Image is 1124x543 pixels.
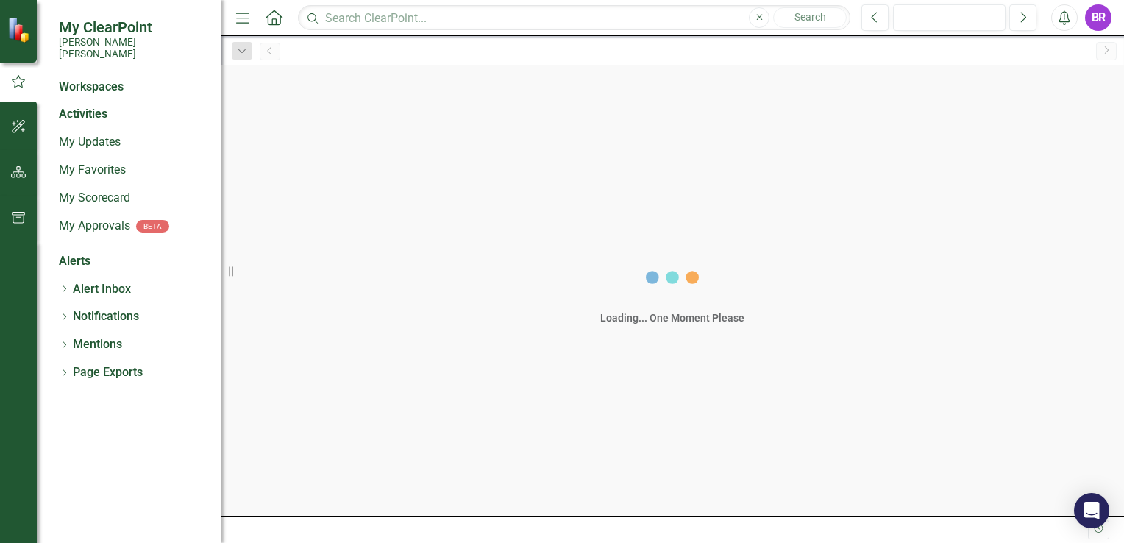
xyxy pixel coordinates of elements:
[59,106,206,123] div: Activities
[59,253,206,270] div: Alerts
[73,281,131,298] a: Alert Inbox
[1085,4,1111,31] button: BR
[7,17,33,43] img: ClearPoint Strategy
[59,18,206,36] span: My ClearPoint
[59,79,124,96] div: Workspaces
[59,218,130,235] a: My Approvals
[59,190,206,207] a: My Scorecard
[298,5,850,31] input: Search ClearPoint...
[59,162,206,179] a: My Favorites
[1074,493,1109,528] div: Open Intercom Messenger
[73,364,143,381] a: Page Exports
[794,11,826,23] span: Search
[73,308,139,325] a: Notifications
[600,310,744,325] div: Loading... One Moment Please
[59,36,206,60] small: [PERSON_NAME] [PERSON_NAME]
[136,220,169,233] div: BETA
[73,336,122,353] a: Mentions
[59,134,206,151] a: My Updates
[773,7,847,28] button: Search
